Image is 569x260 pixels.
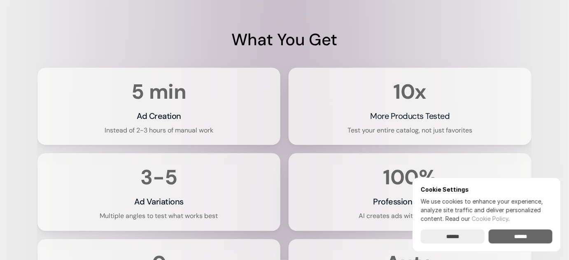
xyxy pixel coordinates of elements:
div: Domain Overview [31,49,74,54]
h6: Cookie Settings [421,186,553,193]
a: Cookie Policy [472,215,508,222]
img: website_grey.svg [13,21,20,28]
div: Domain: [URL] [21,21,58,28]
h3: Ad Creation [137,110,181,122]
img: logo_orange.svg [13,13,20,20]
h3: More Products Tested [371,110,450,122]
strong: 10x [394,78,427,105]
div: Keywords by Traffic [91,49,139,54]
strong: 3-5 [141,164,177,191]
p: Instead of 2-3 hours of manual work [105,126,213,135]
h1: What You Get [37,28,532,51]
p: Test your entire catalog, not just favorites [348,126,473,135]
img: tab_keywords_by_traffic_grey.svg [82,48,89,54]
span: Read our . [445,215,510,222]
img: tab_domain_overview_orange.svg [22,48,29,54]
p: We use cookies to enhance your experience, analyze site traffic and deliver personalized content. [421,197,553,223]
p: AI creates ads within your context [359,211,462,221]
strong: 100% [383,164,437,191]
strong: 5 min [131,78,186,105]
div: v 4.0.25 [23,13,40,20]
p: Multiple angles to test what works best [100,211,218,221]
h3: Ad Variations [134,196,184,207]
h3: Professional Quality [373,196,447,207]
